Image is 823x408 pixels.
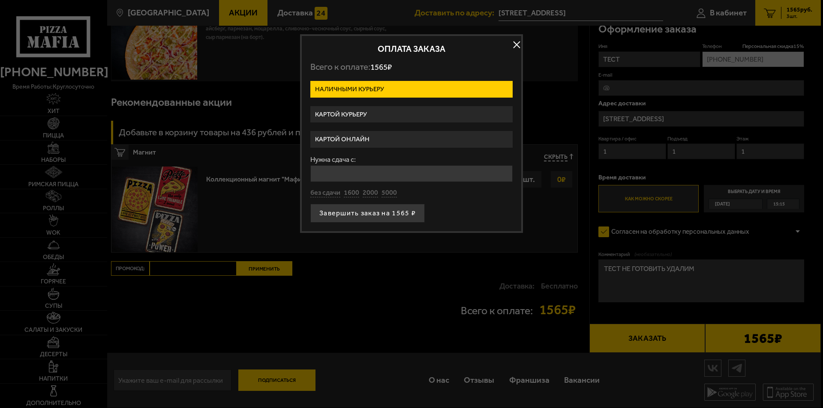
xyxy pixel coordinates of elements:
button: без сдачи [310,188,340,198]
label: Наличными курьеру [310,81,513,98]
button: Завершить заказ на 1565 ₽ [310,204,425,223]
p: Всего к оплате: [310,62,513,72]
h2: Оплата заказа [310,45,513,53]
label: Нужна сдача с: [310,156,513,163]
span: 1565 ₽ [370,62,392,72]
button: 2000 [363,188,378,198]
label: Картой курьеру [310,106,513,123]
button: 1600 [344,188,359,198]
label: Картой онлайн [310,131,513,148]
button: 5000 [381,188,397,198]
